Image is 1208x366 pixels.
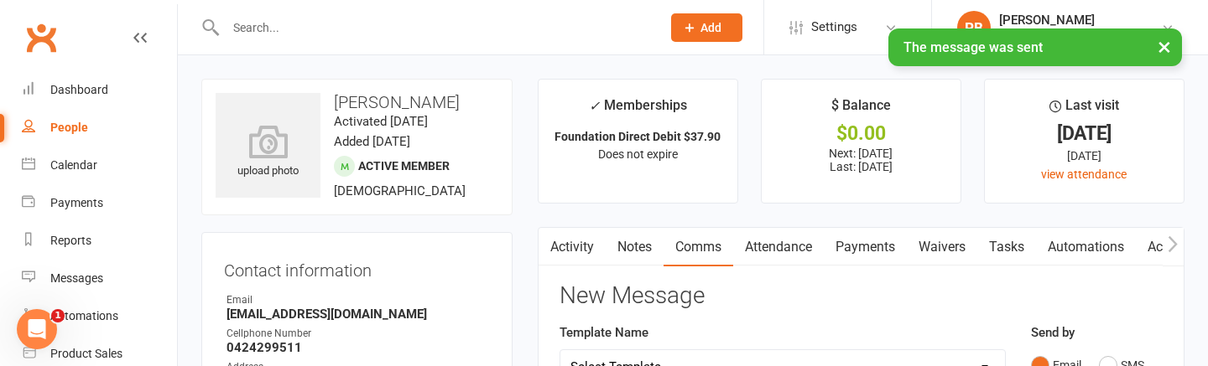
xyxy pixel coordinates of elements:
button: Add [671,13,742,42]
a: Automations [1036,228,1136,266]
time: Activated [DATE] [334,114,428,129]
a: Comms [664,228,733,266]
h3: [PERSON_NAME] [216,93,498,111]
span: Settings [811,8,857,46]
button: × [1149,28,1179,64]
iframe: Intercom live chat [17,309,57,349]
div: Dashboard [50,83,108,96]
a: Activity [539,228,606,266]
div: Automations [50,309,118,322]
div: Reports [50,234,91,247]
div: [PERSON_NAME] [999,13,1161,28]
a: Calendar [22,147,177,184]
a: Tasks [977,228,1036,266]
div: Memberships [589,95,687,126]
div: People [50,121,88,134]
a: Messages [22,260,177,297]
div: Payments [50,196,103,209]
label: Send by [1031,322,1075,343]
span: Add [700,21,721,34]
label: Template Name [560,322,648,343]
a: Waivers [907,228,977,266]
div: The message was sent [888,28,1182,66]
a: Clubworx [20,17,62,59]
div: Email [226,292,490,308]
h3: Contact information [224,255,490,280]
p: Next: [DATE] Last: [DATE] [777,147,945,173]
span: 1 [51,309,65,322]
time: Added [DATE] [334,134,410,149]
span: Does not expire [598,147,678,161]
a: Payments [22,184,177,222]
div: PB [957,11,991,44]
i: ✓ [589,98,600,114]
strong: 0424299511 [226,340,490,355]
div: $ Balance [831,95,891,125]
a: view attendance [1041,168,1127,181]
a: Attendance [733,228,824,266]
div: [DATE] [1000,125,1169,142]
div: Cellphone Number [226,326,490,342]
div: Calendar [50,158,97,172]
div: $0.00 [777,125,945,142]
div: LYF 24/7 [GEOGRAPHIC_DATA] [999,28,1161,43]
div: Product Sales [50,347,122,360]
strong: [EMAIL_ADDRESS][DOMAIN_NAME] [226,307,490,322]
strong: Foundation Direct Debit $37.90 [555,130,721,143]
a: Reports [22,222,177,260]
a: Dashboard [22,71,177,109]
div: Messages [50,271,103,285]
a: Payments [824,228,907,266]
a: Notes [606,228,664,266]
div: Last visit [1049,95,1119,125]
div: upload photo [216,125,320,180]
span: [DEMOGRAPHIC_DATA] [334,183,466,198]
div: [DATE] [1000,147,1169,165]
h3: New Message [560,283,1163,309]
a: People [22,109,177,147]
a: Automations [22,297,177,335]
span: Active member [358,159,450,173]
input: Search... [221,16,649,39]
